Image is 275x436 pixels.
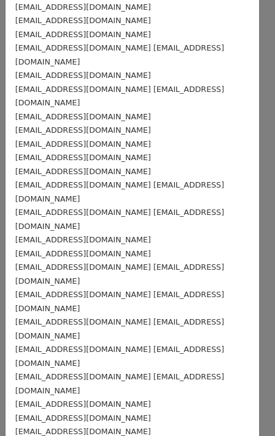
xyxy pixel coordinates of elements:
small: [EMAIL_ADDRESS][DOMAIN_NAME] [15,71,151,80]
small: [EMAIL_ADDRESS][DOMAIN_NAME] [EMAIL_ADDRESS][DOMAIN_NAME] [15,290,224,313]
small: [EMAIL_ADDRESS][DOMAIN_NAME] [15,139,151,149]
small: [EMAIL_ADDRESS][DOMAIN_NAME] [15,30,151,39]
small: [EMAIL_ADDRESS][DOMAIN_NAME] [EMAIL_ADDRESS][DOMAIN_NAME] [15,208,224,231]
small: [EMAIL_ADDRESS][DOMAIN_NAME] [15,249,151,258]
small: [EMAIL_ADDRESS][DOMAIN_NAME] [EMAIL_ADDRESS][DOMAIN_NAME] [15,372,224,395]
iframe: Chat Widget [214,378,275,436]
small: [EMAIL_ADDRESS][DOMAIN_NAME] [15,235,151,244]
small: [EMAIL_ADDRESS][DOMAIN_NAME] [EMAIL_ADDRESS][DOMAIN_NAME] [15,317,224,340]
small: [EMAIL_ADDRESS][DOMAIN_NAME] [15,413,151,423]
small: [EMAIL_ADDRESS][DOMAIN_NAME] [15,16,151,25]
small: [EMAIL_ADDRESS][DOMAIN_NAME] [15,125,151,135]
small: [EMAIL_ADDRESS][DOMAIN_NAME] [EMAIL_ADDRESS][DOMAIN_NAME] [15,262,224,286]
small: [EMAIL_ADDRESS][DOMAIN_NAME] [EMAIL_ADDRESS][DOMAIN_NAME] [15,345,224,368]
small: [EMAIL_ADDRESS][DOMAIN_NAME] [15,2,151,12]
small: [EMAIL_ADDRESS][DOMAIN_NAME] [EMAIL_ADDRESS][DOMAIN_NAME] [15,85,224,108]
small: [EMAIL_ADDRESS][DOMAIN_NAME] [EMAIL_ADDRESS][DOMAIN_NAME] [15,180,224,203]
small: [EMAIL_ADDRESS][DOMAIN_NAME] [15,427,151,436]
small: [EMAIL_ADDRESS][DOMAIN_NAME] [15,399,151,409]
small: [EMAIL_ADDRESS][DOMAIN_NAME] [15,153,151,162]
small: [EMAIL_ADDRESS][DOMAIN_NAME] [15,167,151,176]
small: [EMAIL_ADDRESS][DOMAIN_NAME] [15,112,151,121]
small: [EMAIL_ADDRESS][DOMAIN_NAME] [EMAIL_ADDRESS][DOMAIN_NAME] [15,43,224,66]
